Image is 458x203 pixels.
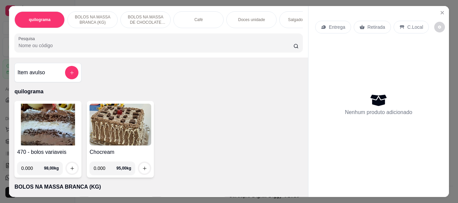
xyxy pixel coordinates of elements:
[437,7,448,18] button: Close
[73,14,112,25] p: BOLOS NA MASSA BRANCA (KG)
[65,66,78,79] button: add-separate-item
[29,17,51,22] p: quilograma
[21,162,44,175] input: 0.00
[345,108,412,116] p: Nenhum produto adicionado
[288,17,321,22] p: Salgados variados
[139,163,150,174] button: increase-product-quantity
[238,17,265,22] p: Doces unidade
[17,104,79,145] img: product-image
[194,17,203,22] p: Café
[367,24,385,30] p: Retirada
[18,36,37,41] label: Pesquisa
[329,24,345,30] p: Entrega
[90,148,151,156] h4: Chocream
[67,163,77,174] button: increase-product-quantity
[17,148,79,156] h4: 470 - bolos variaveis
[90,104,151,145] img: product-image
[434,22,445,32] button: decrease-product-quantity
[14,88,302,96] p: quilograma
[407,24,423,30] p: C.Local
[17,69,45,77] h4: Item avulso
[94,162,116,175] input: 0.00
[18,42,293,49] input: Pesquisa
[14,183,302,191] p: BOLOS NA MASSA BRANCA (KG)
[126,14,165,25] p: BOLOS NA MASSA DE CHOCOLATE preço por (KG)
